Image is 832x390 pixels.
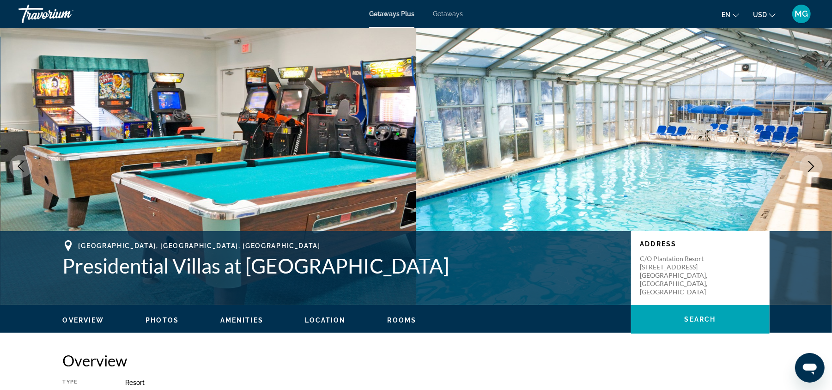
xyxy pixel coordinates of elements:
[18,2,111,26] a: Travorium
[722,11,730,18] span: en
[789,4,814,24] button: User Menu
[795,353,825,383] iframe: Button to launch messaging window
[753,11,767,18] span: USD
[63,254,622,278] h1: Presidential Villas at [GEOGRAPHIC_DATA]
[640,255,714,296] p: c/o Plantation Resort [STREET_ADDRESS] [GEOGRAPHIC_DATA], [GEOGRAPHIC_DATA], [GEOGRAPHIC_DATA]
[63,316,104,324] button: Overview
[125,379,770,386] div: Resort
[795,9,808,18] span: MG
[63,351,770,370] h2: Overview
[800,155,823,178] button: Next image
[220,316,263,324] button: Amenities
[9,155,32,178] button: Previous image
[146,316,179,324] button: Photos
[388,316,417,324] button: Rooms
[305,316,346,324] button: Location
[640,240,760,248] p: Address
[369,10,414,18] a: Getaways Plus
[685,316,716,323] span: Search
[63,379,102,386] div: Type
[79,242,321,250] span: [GEOGRAPHIC_DATA], [GEOGRAPHIC_DATA], [GEOGRAPHIC_DATA]
[433,10,463,18] a: Getaways
[631,305,770,334] button: Search
[722,8,739,21] button: Change language
[753,8,776,21] button: Change currency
